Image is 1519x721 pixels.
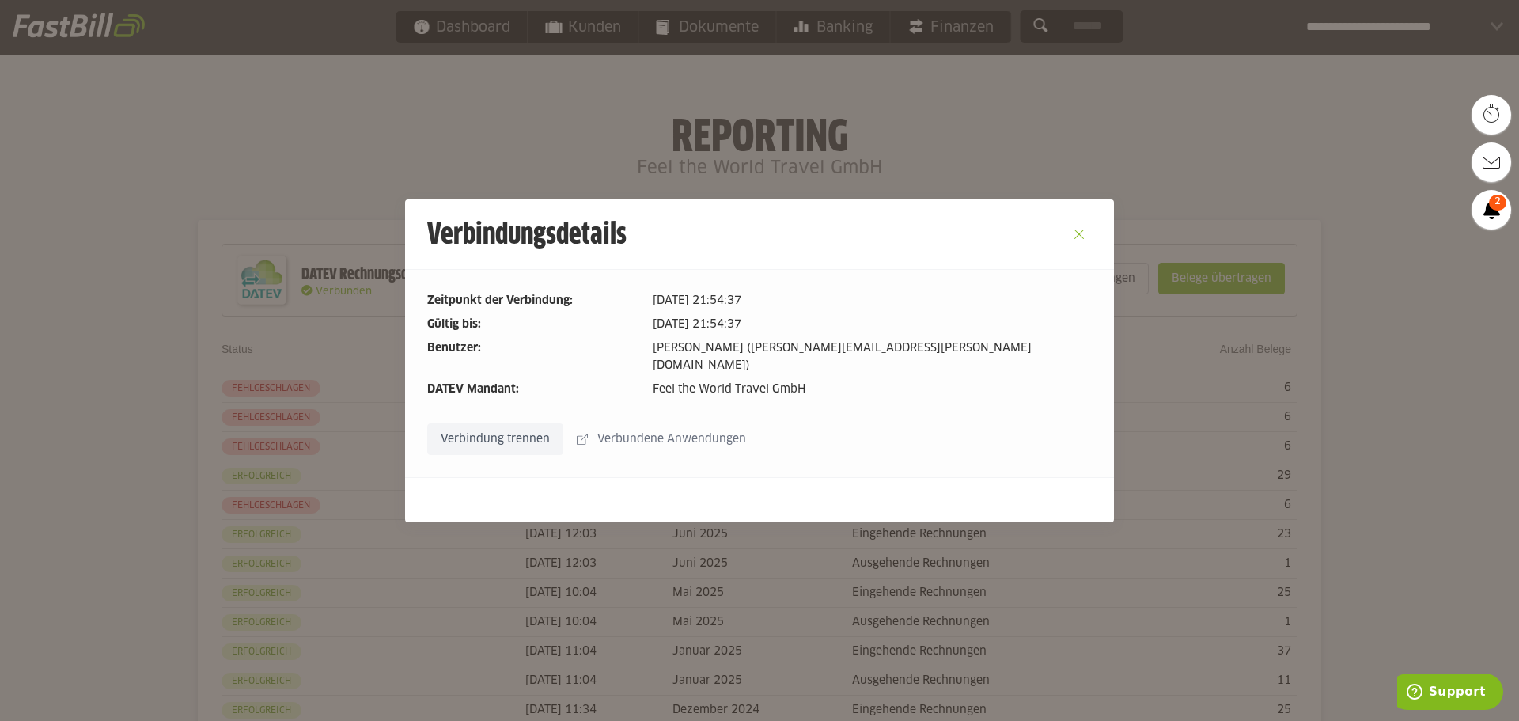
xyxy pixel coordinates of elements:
[566,423,759,455] sl-button: Verbundene Anwendungen
[427,316,640,333] dt: Gültig bis:
[1397,674,1503,713] iframe: Öffnet ein Widget, in dem Sie weitere Informationen finden
[427,381,640,398] dt: DATEV Mandant:
[1489,195,1506,211] span: 2
[653,292,1092,309] dd: [DATE] 21:54:37
[427,340,640,374] dt: Benutzer:
[653,316,1092,333] dd: [DATE] 21:54:37
[427,423,563,455] sl-button: Verbindung trennen
[1472,190,1511,230] a: 2
[653,381,1092,398] dd: Feel the World Travel GmbH
[427,292,640,309] dt: Zeitpunkt der Verbindung:
[653,340,1092,374] dd: [PERSON_NAME] ([PERSON_NAME][EMAIL_ADDRESS][PERSON_NAME][DOMAIN_NAME])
